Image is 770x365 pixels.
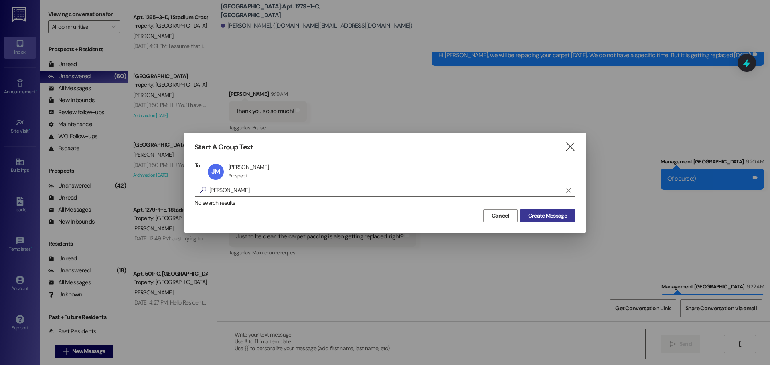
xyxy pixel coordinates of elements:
input: Search for any contact or apartment [209,185,562,196]
span: Cancel [492,212,509,220]
i:  [197,186,209,194]
div: [PERSON_NAME] [229,163,269,171]
i:  [566,187,571,194]
i:  [565,143,575,151]
button: Cancel [483,209,518,222]
span: Create Message [528,212,567,220]
button: Clear text [562,184,575,196]
h3: To: [195,162,202,169]
div: No search results [195,199,575,207]
div: Prospect [229,173,247,179]
span: JM [211,167,220,176]
h3: Start A Group Text [195,143,253,152]
button: Create Message [520,209,575,222]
